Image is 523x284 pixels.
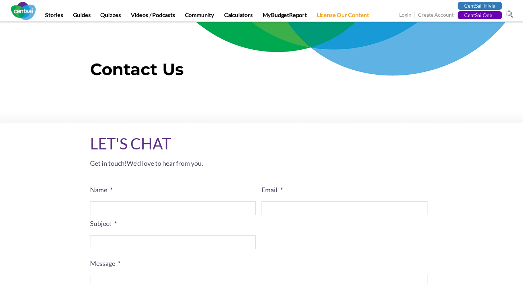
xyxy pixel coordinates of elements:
a: MyBudgetReport [258,11,311,21]
a: License Our Content [312,11,373,21]
img: CentSai [11,2,36,20]
label: Email [261,186,427,194]
a: Calculators [220,11,257,21]
a: CentSai One [458,11,502,19]
a: Login [399,12,411,19]
a: CentSai Trivia [458,2,502,10]
a: Stories [41,11,68,21]
a: Community [181,11,219,21]
a: Quizzes [96,11,125,21]
h2: LET'S CHAT [90,134,433,153]
a: Create Account [418,12,454,19]
a: Videos / Podcasts [126,11,179,21]
label: Message [90,259,427,268]
span: | [413,11,417,19]
span: We'd love to hear from you. [127,159,203,167]
h1: Contact Us [90,59,433,83]
p: Get in touch! [90,157,433,170]
label: Subject [90,219,256,228]
label: Name [90,186,256,194]
a: Guides [69,11,95,21]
